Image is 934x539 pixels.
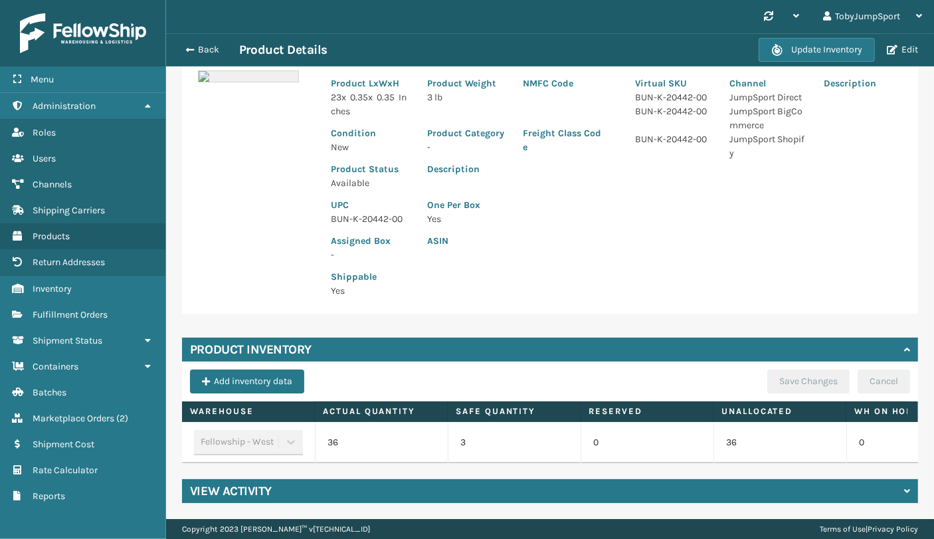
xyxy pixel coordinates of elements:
span: 3 lb [427,92,442,103]
span: 0.35 [377,92,395,103]
p: - [331,248,411,262]
p: Product Category [427,126,508,140]
p: Yes [427,212,603,226]
p: Condition [331,126,411,140]
label: Reserved [589,405,705,417]
p: Product LxWxH [331,76,411,90]
p: JumpSport Direct [729,90,808,104]
div: | [820,519,918,539]
span: Shipment Status [33,335,102,346]
td: 3 [448,422,581,463]
button: Cancel [858,370,910,393]
p: Yes [331,284,411,298]
label: Safe Quantity [456,405,572,417]
span: Users [33,153,56,164]
span: 23 x [331,92,346,103]
span: Menu [31,74,54,85]
span: ( 2 ) [116,413,128,424]
p: ASIN [427,234,603,248]
p: Description [824,76,902,90]
button: Update Inventory [759,38,875,62]
span: Roles [33,127,56,138]
span: Return Addresses [33,257,105,268]
span: 0.35 x [350,92,373,103]
p: Shippable [331,270,411,284]
p: Assigned Box [331,234,411,248]
p: One Per Box [427,198,603,212]
button: Add inventory data [190,370,304,393]
p: Description [427,162,603,176]
label: Actual Quantity [323,405,439,417]
span: Shipment Cost [33,439,94,450]
span: Shipping Carriers [33,205,105,216]
span: Reports [33,490,65,502]
span: Inventory [33,283,72,294]
h4: View Activity [190,483,272,499]
span: Rate Calculator [33,465,98,476]
span: Batches [33,387,66,398]
span: Administration [33,100,96,112]
p: New [331,140,411,154]
p: BUN-K-20442-00 [635,104,713,118]
p: UPC [331,198,411,212]
a: Privacy Policy [868,524,918,534]
p: - [427,140,508,154]
td: 36 [713,422,846,463]
td: 36 [315,422,448,463]
p: Copyright 2023 [PERSON_NAME]™ v [TECHNICAL_ID] [182,519,370,539]
h4: Product Inventory [190,342,312,358]
p: Product Weight [427,76,508,90]
p: JumpSport BigCommerce [729,104,808,132]
button: Save Changes [767,370,850,393]
span: Containers [33,361,78,372]
p: JumpSport Shopify [729,132,808,160]
img: 51104088640_40f294f443_o-scaled-700x700.jpg [198,70,299,82]
p: BUN-K-20442-00 [635,132,713,146]
button: Edit [883,44,922,56]
span: Channels [33,179,72,190]
p: NMFC Code [523,76,603,90]
a: Terms of Use [820,524,866,534]
h3: Product Details [239,42,327,58]
p: Freight Class Code [523,126,603,154]
label: Warehouse [190,405,306,417]
span: Marketplace Orders [33,413,114,424]
p: Channel [729,76,808,90]
span: Fulfillment Orders [33,309,108,320]
label: Unallocated [721,405,838,417]
img: logo [20,13,146,53]
p: BUN-K-20442-00 [331,212,411,226]
p: 0 [593,436,701,449]
span: Products [33,231,70,242]
p: Available [331,176,411,190]
p: BUN-K-20442-00 [635,90,713,104]
p: Product Status [331,162,411,176]
button: Back [178,44,239,56]
p: Virtual SKU [635,76,713,90]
